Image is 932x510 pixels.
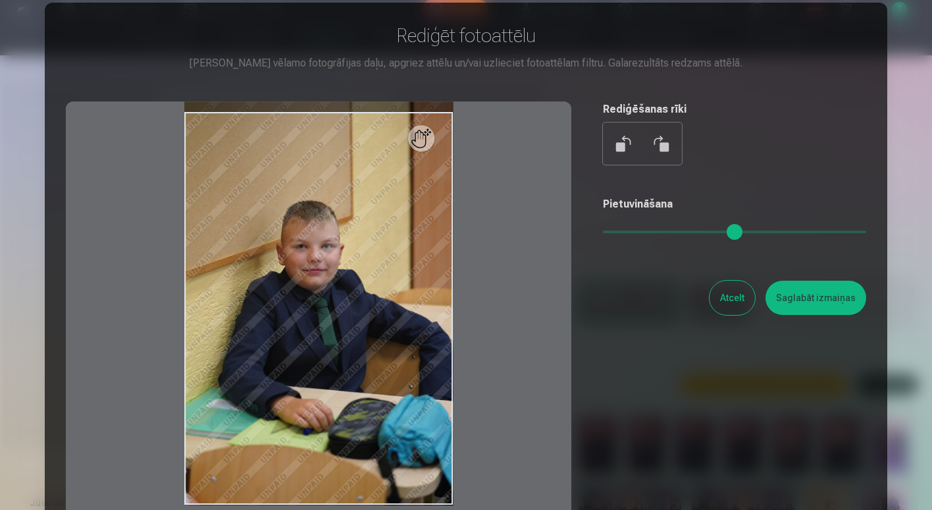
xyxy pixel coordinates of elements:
h5: Pietuvināšana [603,196,866,212]
h3: Rediģēt fotoattēlu [66,24,866,47]
h5: Rediģēšanas rīki [603,101,866,117]
div: [PERSON_NAME] vēlamo fotogrāfijas daļu, apgriez attēlu un/vai uzlieciet fotoattēlam filtru. Galar... [66,55,866,71]
button: Saglabāt izmaiņas [765,281,866,315]
button: Atcelt [710,281,755,315]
